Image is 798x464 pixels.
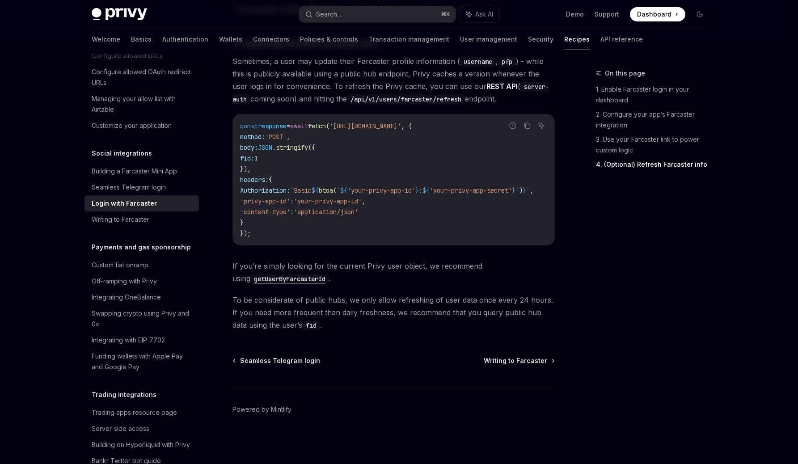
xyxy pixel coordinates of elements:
[92,407,177,418] div: Trading apps resource page
[84,257,199,273] a: Custom fiat onramp
[240,165,251,173] span: }),
[92,198,157,209] div: Login with Farcaster
[401,122,412,130] span: , {
[92,29,120,50] a: Welcome
[596,107,714,132] a: 2. Configure your app’s Farcaster integration
[299,6,456,22] button: Search...⌘K
[240,208,290,216] span: 'content-type'
[92,335,165,346] div: Integrating with EIP-7702
[92,292,161,303] div: Integrating OneBalance
[521,120,533,131] button: Copy the contents from the code block
[92,260,148,270] div: Custom fiat onramp
[272,143,276,152] span: .
[219,29,242,50] a: Wallets
[84,64,199,91] a: Configure allowed OAuth redirect URLs
[265,133,287,141] span: 'POST'
[92,423,149,434] div: Server-side access
[92,67,194,88] div: Configure allowed OAuth redirect URLs
[84,91,199,118] a: Managing your allow list with Airtable
[329,122,401,130] span: '[URL][DOMAIN_NAME]'
[84,118,199,134] a: Customize your application
[84,163,199,179] a: Building a Farcaster Mini App
[475,10,493,19] span: Ask AI
[287,133,290,141] span: ,
[294,208,358,216] span: 'application/json'
[430,186,512,194] span: 'your-privy-app-secret'
[232,294,555,331] span: To be considerate of public hubs, we only allow refreshing of user data once every 24 hours. If y...
[84,421,199,437] a: Server-side access
[232,260,555,285] span: If you’re simply looking for the current Privy user object, we recommend using .
[92,166,177,177] div: Building a Farcaster Mini App
[308,122,326,130] span: fetch
[240,219,244,227] span: }
[530,186,533,194] span: ,
[240,122,258,130] span: const
[240,143,258,152] span: body:
[523,186,526,194] span: }
[240,229,251,237] span: });
[84,405,199,421] a: Trading apps resource page
[637,10,671,19] span: Dashboard
[596,82,714,107] a: 1. Enable Farcaster login in your dashboard
[232,55,555,105] span: Sometimes, a user may update their Farcaster profile information ( , ) - while this is publicly a...
[333,186,337,194] span: (
[484,356,547,365] span: Writing to Farcaster
[240,154,254,162] span: fid:
[92,93,194,115] div: Managing your allow list with Airtable
[460,57,496,67] code: username
[519,186,523,194] span: )
[258,122,287,130] span: response
[162,29,208,50] a: Authentication
[512,186,515,194] span: }
[422,186,430,194] span: ${
[596,132,714,157] a: 3. Use your Farcaster link to power custom logic
[92,8,147,21] img: dark logo
[369,29,449,50] a: Transaction management
[347,186,415,194] span: 'your-privy-app-id'
[92,242,191,253] h5: Payments and gas sponsorship
[595,10,619,19] a: Support
[600,29,643,50] a: API reference
[240,356,320,365] span: Seamless Telegram login
[564,29,590,50] a: Recipes
[630,7,685,21] a: Dashboard
[84,289,199,305] a: Integrating OneBalance
[84,211,199,228] a: Writing to Farcaster
[92,308,194,329] div: Swapping crypto using Privy and 0x
[84,273,199,289] a: Off-ramping with Privy
[290,186,312,194] span: `Basic
[254,154,258,162] span: 1
[250,274,329,284] code: getUserByFarcasterId
[269,176,272,184] span: {
[419,186,422,194] span: :
[294,197,362,205] span: 'your-privy-app-id'
[92,148,152,159] h5: Social integrations
[276,143,308,152] span: stringify
[290,208,294,216] span: :
[486,82,518,91] a: REST API
[290,197,294,205] span: :
[92,214,149,225] div: Writing to Farcaster
[92,276,157,287] div: Off-ramping with Privy
[84,179,199,195] a: Seamless Telegram login
[312,186,319,194] span: ${
[498,57,516,67] code: pfp
[460,6,499,22] button: Ask AI
[240,186,290,194] span: Authorization:
[232,405,291,414] a: Powered by Mintlify
[290,122,308,130] span: await
[240,197,290,205] span: 'privy-app-id'
[605,68,645,79] span: On this page
[596,157,714,172] a: 4. (Optional) Refresh Farcaster info
[528,29,553,50] a: Security
[240,176,269,184] span: headers:
[84,348,199,375] a: Funding wallets with Apple Pay and Google Pay
[337,186,340,194] span: `
[316,9,341,20] div: Search...
[92,182,166,193] div: Seamless Telegram login
[441,11,450,18] span: ⌘ K
[84,332,199,348] a: Integrating with EIP-7702
[484,356,554,365] a: Writing to Farcaster
[347,94,465,104] code: /api/v1/users/farcaster/refresh
[507,120,519,131] button: Report incorrect code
